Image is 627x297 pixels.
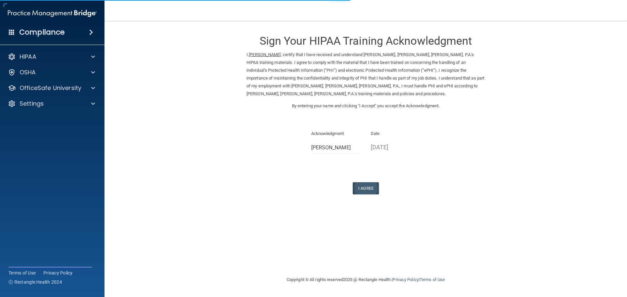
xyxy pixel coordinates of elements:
a: Privacy Policy [43,270,73,276]
p: HIPAA [20,53,36,61]
p: [DATE] [371,142,421,153]
div: Copyright © All rights reserved 2025 @ Rectangle Health | | [247,269,485,290]
a: OSHA [8,68,95,76]
input: Full Name [311,142,361,154]
h3: Sign Your HIPAA Training Acknowledgment [247,35,485,47]
ins: [PERSON_NAME] [249,52,281,57]
p: Date [371,130,421,138]
a: HIPAA [8,53,95,61]
p: I, , certify that I have received and understand [PERSON_NAME], [PERSON_NAME], [PERSON_NAME], P.A... [247,51,485,98]
a: Privacy Policy [393,277,418,282]
a: Terms of Use [420,277,445,282]
span: Ⓒ Rectangle Health 2024 [8,279,62,285]
h4: Compliance [19,28,65,37]
p: Acknowledgment [311,130,361,138]
a: Terms of Use [8,270,36,276]
img: PMB logo [8,7,97,20]
p: OfficeSafe University [20,84,81,92]
p: Settings [20,100,44,108]
button: I Agree [353,182,379,194]
a: OfficeSafe University [8,84,95,92]
p: OSHA [20,68,36,76]
iframe: Drift Widget Chat Controller [514,251,619,277]
a: Settings [8,100,95,108]
p: By entering your name and clicking "I Accept" you accept the Acknowledgment. [247,102,485,110]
